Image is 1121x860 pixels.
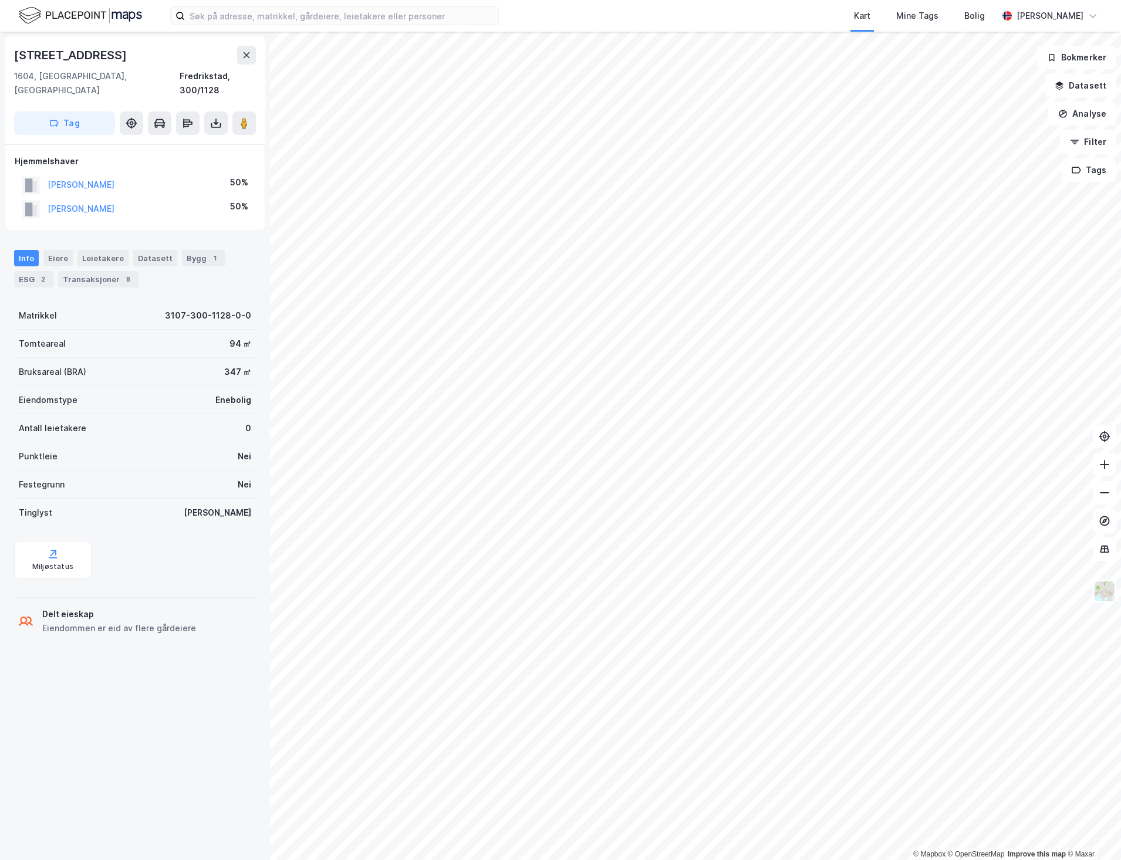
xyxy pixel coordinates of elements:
[14,111,115,135] button: Tag
[19,365,86,379] div: Bruksareal (BRA)
[19,478,65,492] div: Festegrunn
[1062,804,1121,860] iframe: Chat Widget
[37,273,49,285] div: 2
[230,175,248,189] div: 50%
[215,393,251,407] div: Enebolig
[238,478,251,492] div: Nei
[42,621,196,635] div: Eiendommen er eid av flere gårdeiere
[913,850,946,858] a: Mapbox
[1060,130,1116,154] button: Filter
[19,421,86,435] div: Antall leietakere
[229,337,251,351] div: 94 ㎡
[122,273,134,285] div: 8
[185,7,498,25] input: Søk på adresse, matrikkel, gårdeiere, leietakere eller personer
[19,506,52,520] div: Tinglyst
[224,365,251,379] div: 347 ㎡
[42,607,196,621] div: Delt eieskap
[238,449,251,463] div: Nei
[209,252,221,264] div: 1
[1048,102,1116,126] button: Analyse
[19,309,57,323] div: Matrikkel
[14,271,53,287] div: ESG
[184,506,251,520] div: [PERSON_NAME]
[165,309,251,323] div: 3107-300-1128-0-0
[245,421,251,435] div: 0
[14,46,129,65] div: [STREET_ADDRESS]
[19,5,142,26] img: logo.f888ab2527a4732fd821a326f86c7f29.svg
[43,250,73,266] div: Eiere
[1037,46,1116,69] button: Bokmerker
[230,199,248,214] div: 50%
[58,271,139,287] div: Transaksjoner
[1045,74,1116,97] button: Datasett
[77,250,129,266] div: Leietakere
[854,9,870,23] div: Kart
[1093,580,1116,602] img: Z
[133,250,177,266] div: Datasett
[896,9,938,23] div: Mine Tags
[1017,9,1083,23] div: [PERSON_NAME]
[19,337,66,351] div: Tomteareal
[180,69,256,97] div: Fredrikstad, 300/1128
[14,250,39,266] div: Info
[182,250,225,266] div: Bygg
[32,562,73,571] div: Miljøstatus
[964,9,985,23] div: Bolig
[1062,804,1121,860] div: Kontrollprogram for chat
[19,393,77,407] div: Eiendomstype
[948,850,1005,858] a: OpenStreetMap
[19,449,58,463] div: Punktleie
[15,154,255,168] div: Hjemmelshaver
[1008,850,1066,858] a: Improve this map
[1062,158,1116,182] button: Tags
[14,69,180,97] div: 1604, [GEOGRAPHIC_DATA], [GEOGRAPHIC_DATA]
